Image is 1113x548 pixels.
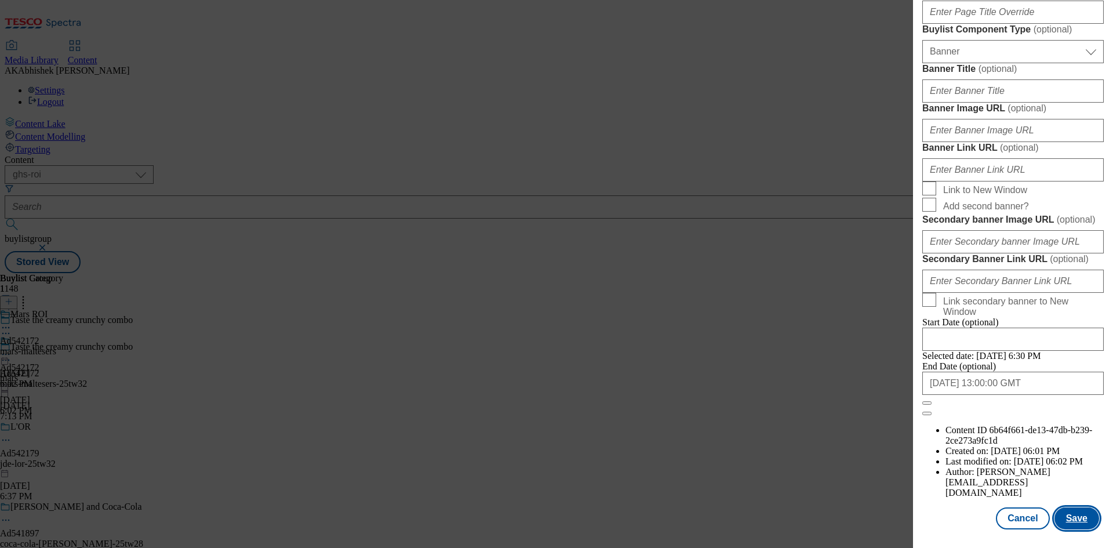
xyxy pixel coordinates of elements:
input: Enter Secondary Banner Link URL [922,270,1104,293]
span: [PERSON_NAME][EMAIL_ADDRESS][DOMAIN_NAME] [945,467,1050,498]
input: Enter Banner Image URL [922,119,1104,142]
button: Close [922,401,932,405]
input: Enter Banner Link URL [922,158,1104,182]
button: Save [1054,507,1099,529]
input: Enter Date [922,328,1104,351]
span: ( optional ) [1007,103,1046,113]
label: Banner Image URL [922,103,1104,114]
label: Buylist Component Type [922,24,1104,35]
li: Author: [945,467,1104,498]
span: ( optional ) [1034,24,1072,34]
span: ( optional ) [1050,254,1089,264]
span: Start Date (optional) [922,317,999,327]
label: Secondary Banner Link URL [922,253,1104,265]
input: Enter Banner Title [922,79,1104,103]
span: Link to New Window [943,185,1027,195]
span: 6b64f661-de13-47db-b239-2ce273a9fc1d [945,425,1092,445]
span: [DATE] 06:02 PM [1014,456,1083,466]
input: Enter Date [922,372,1104,395]
li: Created on: [945,446,1104,456]
span: Selected date: [DATE] 6:30 PM [922,351,1041,361]
span: ( optional ) [979,64,1017,74]
span: End Date (optional) [922,361,996,371]
input: Enter Secondary banner Image URL [922,230,1104,253]
span: Add second banner? [943,201,1029,212]
label: Secondary banner Image URL [922,214,1104,226]
label: Banner Title [922,63,1104,75]
label: Banner Link URL [922,142,1104,154]
span: ( optional ) [1000,143,1039,153]
button: Cancel [996,507,1049,529]
span: [DATE] 06:01 PM [991,446,1060,456]
li: Content ID [945,425,1104,446]
input: Enter Page Title Override [922,1,1104,24]
li: Last modified on: [945,456,1104,467]
span: ( optional ) [1057,215,1096,224]
span: Link secondary banner to New Window [943,296,1099,317]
